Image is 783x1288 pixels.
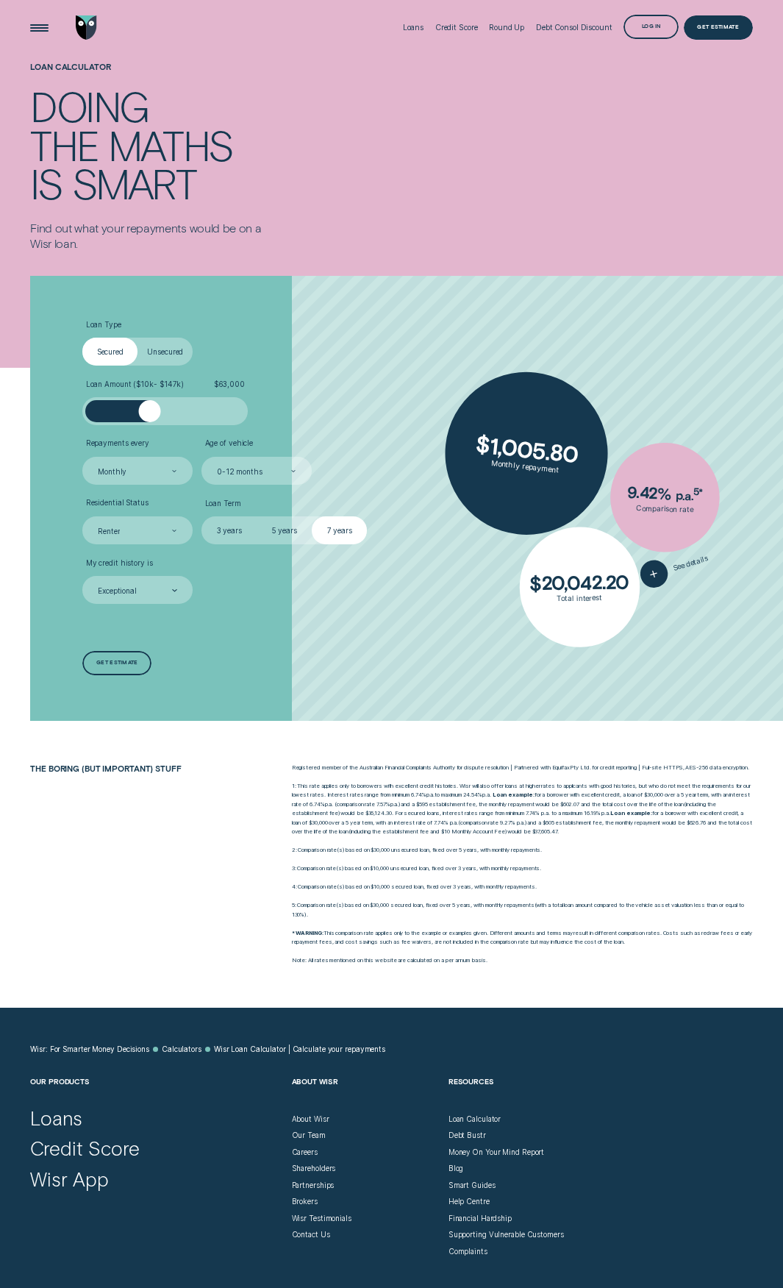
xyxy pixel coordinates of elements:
a: Debt Bustr [448,1131,486,1140]
strong: * WARNING: [292,930,323,936]
span: Per Annum [325,801,334,808]
span: ) [525,819,527,826]
label: 7 years [312,516,367,544]
div: Help Centre [448,1197,490,1206]
div: Exceptional [98,586,137,596]
h1: Loan Calculator [30,62,269,87]
p: This comparison rate applies only to the example or examples given. Different amounts and terms m... [292,929,753,947]
h2: About Wisr [292,1077,440,1114]
div: Wisr App [30,1167,109,1192]
a: Brokers [292,1197,318,1206]
a: Loans [30,1106,82,1131]
a: Supporting Vulnerable Customers [448,1230,564,1239]
a: Blog [448,1164,464,1173]
span: Per Annum [482,791,491,798]
div: is [30,164,62,202]
div: Debt Consol Discount [536,23,612,32]
div: Money On Your Mind Report [448,1148,545,1157]
span: ( [337,847,339,853]
img: Wisr [76,15,96,40]
div: the [30,126,98,164]
h2: Resources [448,1077,596,1114]
a: Complaints [448,1247,487,1256]
span: Ltd [580,764,590,771]
div: Round Up [489,23,524,32]
div: Financial Hardship [448,1214,512,1223]
a: Get Estimate [684,15,753,40]
div: maths [108,126,232,164]
span: L T D [580,764,590,771]
div: smart [72,164,196,202]
label: Unsecured [137,338,193,366]
a: Wisr Testimonials [292,1214,351,1223]
span: ) [343,883,345,890]
button: See details [637,544,711,591]
div: Loans [403,23,423,32]
span: ( [458,819,460,826]
p: Note: All rates mentioned on this website are calculated on a per annum basis. [292,956,753,966]
div: Doing [30,87,148,125]
span: P T Y [570,764,579,771]
span: Pty [570,764,579,771]
span: ) [342,865,344,872]
span: ) [343,847,345,853]
span: See details [672,553,709,572]
span: Repayments every [86,438,149,448]
span: Loan Amount ( $10k - $147k ) [86,380,185,389]
span: ( [336,865,338,872]
a: Smart Guides [448,1181,496,1190]
span: ( [534,902,537,908]
p: 2: Comparison rate s based on $30,000 unsecured loan, fixed over 5 years, with monthly repayments. [292,846,753,855]
a: Contact Us [292,1230,330,1239]
a: Our Team [292,1131,326,1140]
button: Open Menu [27,15,52,40]
p: 3: Comparison rate s based on $10,000 unsecured loan, fixed over 3 years, with monthly repayments. [292,864,753,874]
span: p.a. [426,791,435,798]
p: Registered member of the Australian Financial Complaints Authority for dispute resolution | Partn... [292,764,753,773]
span: My credit history is [86,558,153,568]
a: Wisr Loan Calculator | Calculate your repayments [214,1045,385,1054]
span: ) [505,828,507,835]
div: Shareholders [292,1164,336,1173]
p: 4: Comparison rate s based on $10,000 secured loan, fixed over 3 years, with monthly repayments. [292,883,753,892]
a: Partnerships [292,1181,335,1190]
label: 5 years [257,516,312,544]
h2: Our Products [30,1077,282,1114]
div: Monthly [98,466,126,476]
p: 1: This rate applies only to borrowers with excellent credit histories. Wisr will also offer loan... [292,782,753,837]
strong: Loan example: [610,810,652,816]
span: Loan Type [86,320,121,330]
a: About Wisr [292,1114,329,1124]
span: ) [342,902,344,908]
span: ) [304,911,307,918]
span: $ 63,000 [214,380,245,389]
a: Credit Score [30,1136,139,1161]
div: Credit Score [435,23,478,32]
p: 5: Comparison rate s based on $30,000 secured loan, fixed over 5 years, with monthly repayments w... [292,901,753,919]
span: ( [337,883,339,890]
span: ( [336,902,338,908]
a: Loan Calculator [448,1114,501,1124]
button: Log in [623,15,679,40]
div: 0-12 months [217,466,262,476]
span: Age of vehicle [205,438,254,448]
span: p.a. [390,801,399,808]
h2: The boring (but important) stuff [26,764,235,773]
a: Careers [292,1148,318,1157]
label: 3 years [201,516,257,544]
span: ) [398,801,401,808]
div: Calculators [162,1045,201,1054]
a: Wisr: For Smarter Money Decisions [30,1045,149,1054]
a: Get estimate [82,651,151,676]
h4: Doing the maths is smart [30,87,269,202]
div: Renter [98,527,120,536]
